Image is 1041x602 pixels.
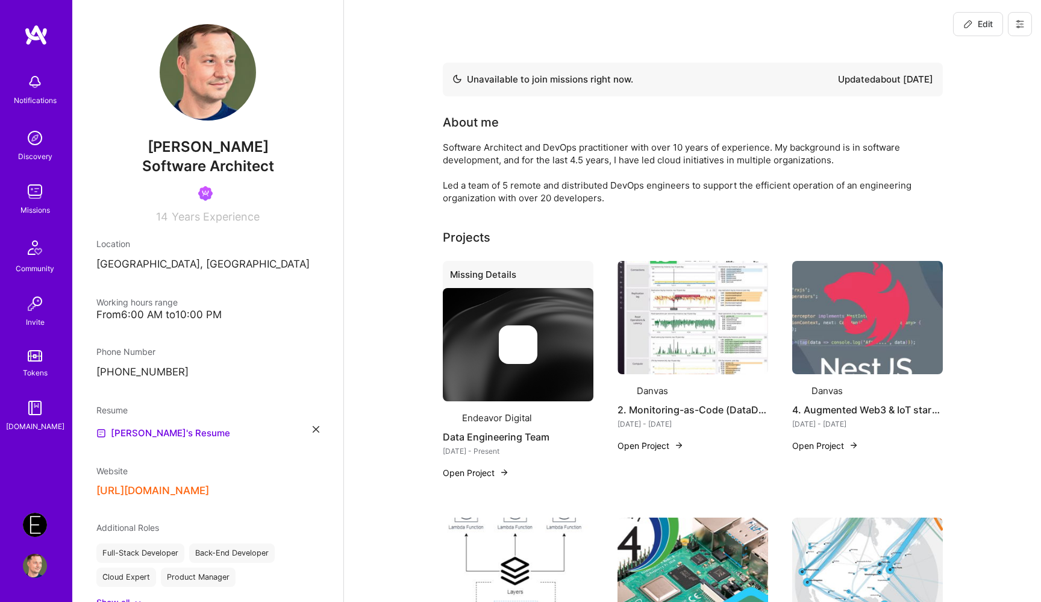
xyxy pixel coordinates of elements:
span: [PERSON_NAME] [96,138,319,156]
img: 4. Augmented Web3 & IoT startup staff in a Developer role [792,261,943,374]
img: 2. Monitoring-as-Code (DataDog) for a startup [617,261,768,374]
button: Open Project [792,439,858,452]
img: bell [23,70,47,94]
div: [DATE] - Present [443,445,593,457]
div: [DATE] - [DATE] [617,418,768,430]
button: Open Project [443,466,509,479]
span: Edit [963,18,993,30]
div: Discovery [18,150,52,163]
span: Working hours range [96,297,178,307]
div: Unavailable to join missions right now. [452,72,633,87]
h4: 2. Monitoring-as-Code (DataDog) for a startup [617,402,768,418]
img: Been on Mission [198,186,213,201]
img: teamwork [23,180,47,204]
div: Cloud Expert [96,568,156,587]
button: Open Project [617,439,684,452]
h4: 4. Augmented Web3 & IoT startup staff in a Developer role [792,402,943,418]
img: tokens [28,350,42,362]
div: Updated about [DATE] [838,72,933,87]
div: Tokens [23,366,48,379]
div: Endeavor Digital [462,412,532,424]
div: Missing Details [443,261,593,293]
a: User Avatar [20,554,50,578]
img: Company logo [499,325,537,364]
div: Notifications [14,94,57,107]
span: Years Experience [172,210,260,223]
img: cover [443,288,593,401]
img: User Avatar [160,24,256,121]
img: Company logo [617,384,632,398]
button: [URL][DOMAIN_NAME] [96,484,209,497]
div: Projects [443,228,490,246]
img: User Avatar [23,554,47,578]
div: Back-End Developer [189,544,275,563]
div: [DATE] - [DATE] [792,418,943,430]
div: Product Manager [161,568,236,587]
div: Community [16,262,54,275]
div: Full-Stack Developer [96,544,184,563]
img: arrow-right [849,441,858,450]
a: [PERSON_NAME]'s Resume [96,426,230,441]
div: Software Architect and DevOps practitioner with over 10 years of experience. My background is in ... [443,141,925,204]
button: Edit [953,12,1003,36]
a: Endeavor: Data Team- 3338DES275 [20,513,50,537]
span: Resume [96,405,128,415]
img: Endeavor: Data Team- 3338DES275 [23,513,47,537]
h4: Data Engineering Team [443,429,593,445]
img: discovery [23,126,47,150]
img: Resume [96,428,106,438]
img: Community [20,233,49,262]
img: Company logo [792,384,807,398]
img: arrow-right [499,468,509,477]
span: Additional Roles [96,522,159,533]
p: [GEOGRAPHIC_DATA], [GEOGRAPHIC_DATA] [96,257,319,272]
span: 14 [156,210,168,223]
div: Location [96,237,319,250]
img: Invite [23,292,47,316]
span: Website [96,466,128,476]
img: guide book [23,396,47,420]
div: About me [443,113,499,131]
i: icon Close [313,426,319,433]
p: [PHONE_NUMBER] [96,365,319,380]
div: From 6:00 AM to 10:00 PM [96,309,319,321]
img: arrow-right [674,441,684,450]
span: Software Architect [142,157,274,175]
span: Phone Number [96,346,155,357]
div: Danvas [637,384,668,397]
div: Invite [26,316,45,328]
img: Availability [452,74,462,84]
img: Company logo [443,411,457,425]
div: Danvas [811,384,843,397]
div: [DOMAIN_NAME] [6,420,64,433]
img: logo [24,24,48,46]
div: Missions [20,204,50,216]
